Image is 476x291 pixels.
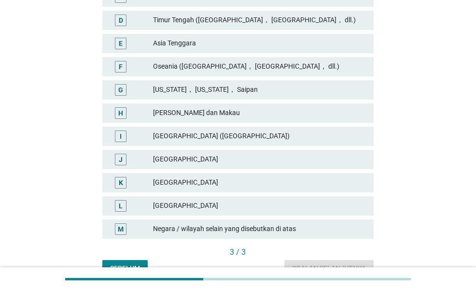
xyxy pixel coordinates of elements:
[119,38,123,48] div: E
[153,200,366,212] div: [GEOGRAPHIC_DATA]
[153,107,366,119] div: [PERSON_NAME] dan Makau
[120,131,122,141] div: I
[119,154,123,164] div: J
[153,131,366,142] div: [GEOGRAPHIC_DATA] ([GEOGRAPHIC_DATA])
[153,38,366,49] div: Asia Tenggara
[102,247,373,258] div: 3 / 3
[119,177,123,188] div: K
[118,108,123,118] div: H
[118,85,123,95] div: G
[110,263,140,274] div: Sebelum
[102,260,148,277] button: Sebelum
[153,84,366,96] div: [US_STATE]， [US_STATE]， Saipan
[119,15,123,25] div: D
[153,154,366,165] div: [GEOGRAPHIC_DATA]
[119,201,123,211] div: L
[153,223,366,235] div: Negara / wilayah selain yang disebutkan di atas
[119,61,123,72] div: F
[153,15,366,26] div: Timur Tengah ([GEOGRAPHIC_DATA]， [GEOGRAPHIC_DATA]， dll.)
[118,224,124,234] div: M
[153,61,366,73] div: Oseania ([GEOGRAPHIC_DATA]， [GEOGRAPHIC_DATA]， dll.)
[153,177,366,189] div: [GEOGRAPHIC_DATA]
